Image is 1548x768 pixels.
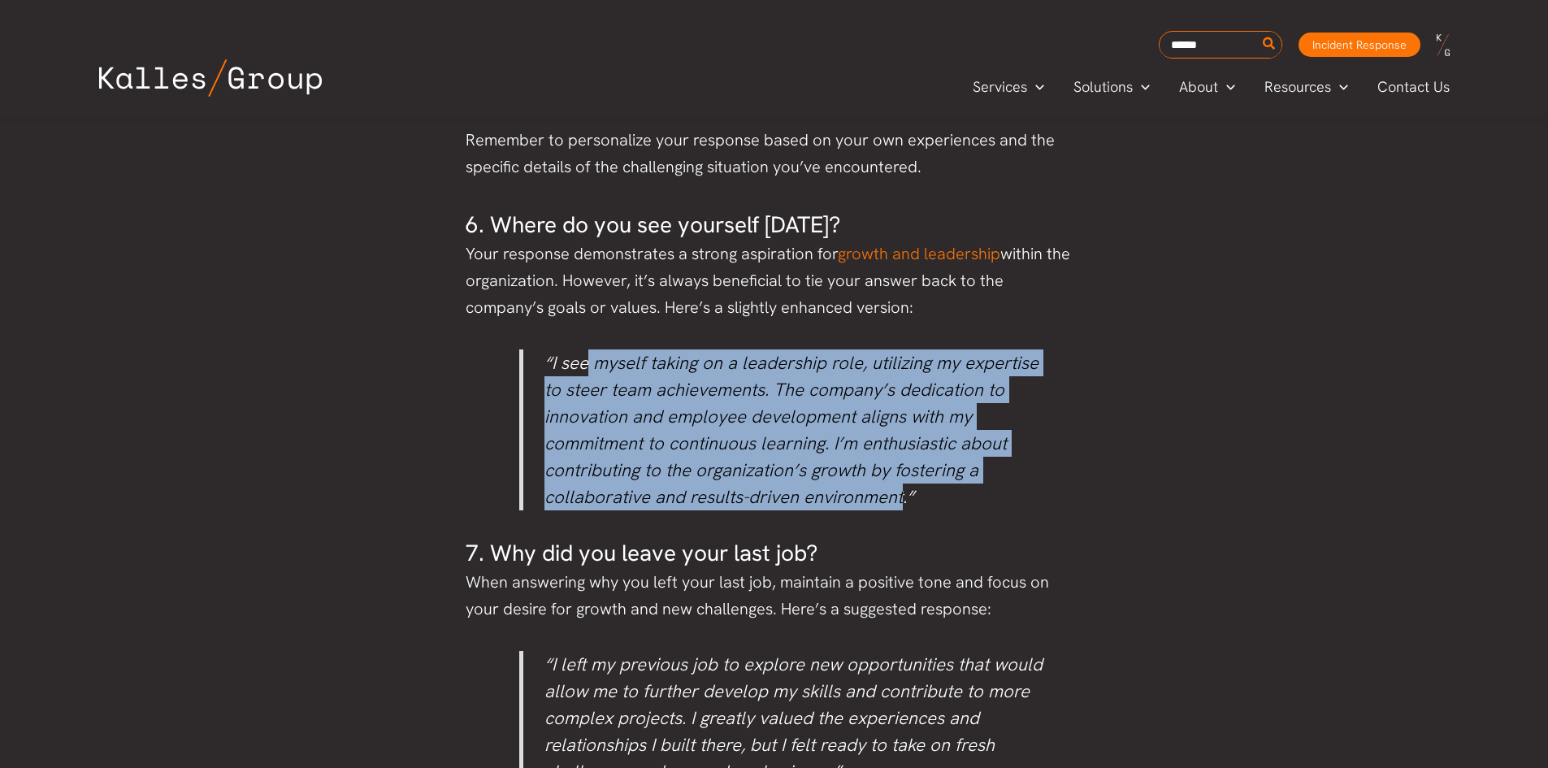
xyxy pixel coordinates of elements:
[1073,75,1133,99] span: Solutions
[958,73,1465,100] nav: Primary Site Navigation
[1331,75,1348,99] span: Menu Toggle
[1260,32,1280,58] button: Search
[958,75,1059,99] a: ServicesMenu Toggle
[466,538,817,567] span: 7. Why did you leave your last job?
[466,210,840,239] span: 6. Where do you see yourself [DATE]?
[1179,75,1218,99] span: About
[99,59,322,97] img: Kalles Group
[1164,75,1250,99] a: AboutMenu Toggle
[1027,75,1044,99] span: Menu Toggle
[1218,75,1235,99] span: Menu Toggle
[1363,75,1466,99] a: Contact Us
[466,241,1083,321] p: Your response demonstrates a strong aspiration for within the organization. However, it’s always ...
[1133,75,1150,99] span: Menu Toggle
[1299,33,1420,57] a: Incident Response
[973,75,1027,99] span: Services
[1250,75,1363,99] a: ResourcesMenu Toggle
[466,569,1083,623] p: When answering why you left your last job, maintain a positive tone and focus on your desire for ...
[1264,75,1331,99] span: Resources
[1377,75,1450,99] span: Contact Us
[544,349,1043,510] p: “I see myself taking on a leadership role, utilizing my expertise to steer team achievements. The...
[838,243,1000,264] a: growth and leadership
[1059,75,1164,99] a: SolutionsMenu Toggle
[466,127,1083,180] p: Remember to personalize your response based on your own experiences and the specific details of t...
